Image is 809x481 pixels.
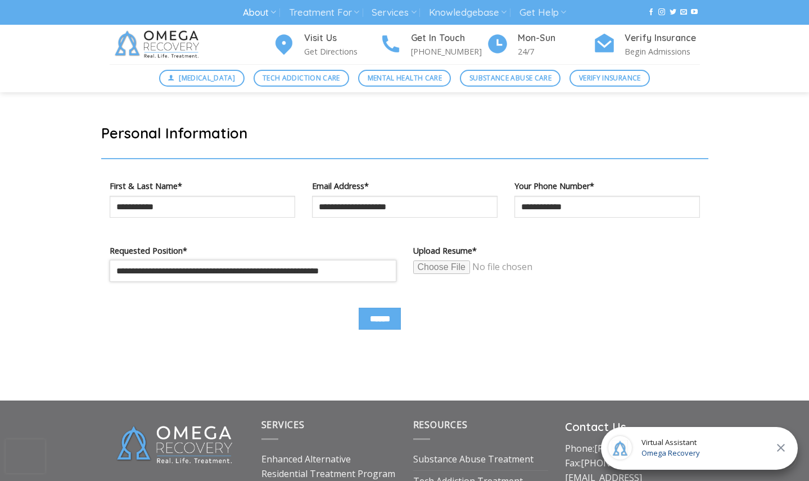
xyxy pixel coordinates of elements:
p: Get Directions [304,45,379,58]
a: Treatment For [289,2,359,23]
span: Mental Health Care [368,73,442,83]
span: [MEDICAL_DATA] [179,73,235,83]
a: Mental Health Care [358,70,451,87]
a: Tech Addiction Care [254,70,350,87]
img: Omega Recovery [110,25,208,64]
form: Contact form [110,124,700,355]
iframe: reCAPTCHA [6,439,45,473]
span: Tech Addiction Care [263,73,340,83]
a: Visit Us Get Directions [273,31,379,59]
a: Services [372,2,416,23]
span: Substance Abuse Care [469,73,552,83]
span: Verify Insurance [579,73,641,83]
a: About [243,2,276,23]
h2: Personal Information [101,124,708,142]
a: Substance Abuse Care [460,70,561,87]
label: Upload Resume* [413,244,700,257]
a: Verify Insurance [570,70,650,87]
span: Services [261,419,305,431]
a: Send us an email [680,8,687,16]
a: [PHONE_NUMBER] [594,442,675,455]
a: Get In Touch [PHONE_NUMBER] [379,31,486,59]
span: Resources [413,419,468,431]
a: Knowledgebase [429,2,507,23]
a: Follow on YouTube [691,8,698,16]
strong: Contact Us [565,420,626,434]
a: Substance Abuse Treatment [413,449,534,470]
label: Email Address* [312,179,498,192]
h4: Visit Us [304,31,379,46]
label: Your Phone Number* [514,179,700,192]
a: Follow on Twitter [670,8,676,16]
a: Follow on Facebook [648,8,654,16]
h4: Get In Touch [411,31,486,46]
a: Follow on Instagram [658,8,665,16]
a: Get Help [519,2,566,23]
label: First & Last Name* [110,179,295,192]
label: Requested Position* [110,244,396,257]
p: Begin Admissions [625,45,700,58]
a: [PHONE_NUMBER] [581,457,662,469]
a: [MEDICAL_DATA] [159,70,245,87]
h4: Mon-Sun [518,31,593,46]
h4: Verify Insurance [625,31,700,46]
a: Verify Insurance Begin Admissions [593,31,700,59]
p: 24/7 [518,45,593,58]
p: [PHONE_NUMBER] [411,45,486,58]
